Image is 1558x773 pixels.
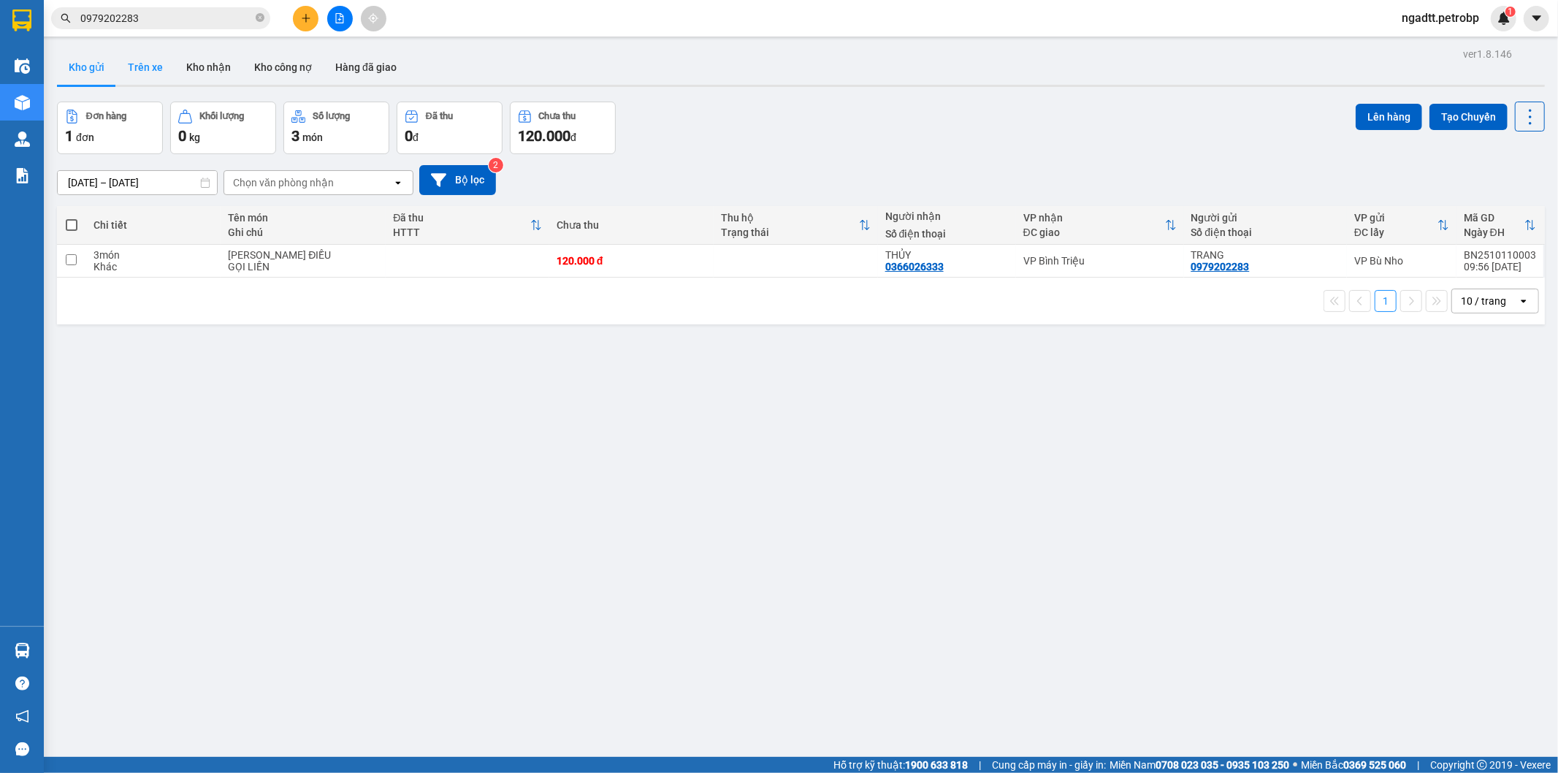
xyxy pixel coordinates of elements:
div: Chưa thu [539,111,576,121]
button: Khối lượng0kg [170,102,276,154]
img: warehouse-icon [15,58,30,74]
button: aim [361,6,386,31]
span: | [979,757,981,773]
button: Kho công nợ [243,50,324,85]
div: VP Bù Nho [1354,255,1449,267]
div: TRANG [1191,249,1340,261]
div: 0979202283 [1191,261,1250,273]
strong: 1900 633 818 [905,759,968,771]
div: Người nhận [885,210,1009,222]
span: đ [570,132,576,143]
button: 1 [1375,290,1397,312]
div: CATON ĐIỀU [228,249,378,261]
span: Miền Nam [1110,757,1289,773]
span: question-circle [15,677,29,690]
button: caret-down [1524,6,1549,31]
span: đơn [76,132,94,143]
div: Đơn hàng [86,111,126,121]
span: aim [368,13,378,23]
svg: open [392,177,404,189]
button: Đã thu0đ [397,102,503,154]
span: 0 [178,127,186,145]
button: Kho nhận [175,50,243,85]
button: Trên xe [116,50,175,85]
div: Khối lượng [199,111,244,121]
span: plus [301,13,311,23]
div: Người gửi [1191,212,1340,224]
img: warehouse-icon [15,95,30,110]
div: Mã GD [1464,212,1524,224]
span: close-circle [256,13,264,22]
strong: 0708 023 035 - 0935 103 250 [1156,759,1289,771]
span: message [15,742,29,756]
th: Toggle SortBy [1016,206,1184,245]
th: Toggle SortBy [1456,206,1543,245]
div: 0366026333 [885,261,944,273]
span: 0 [405,127,413,145]
img: warehouse-icon [15,643,30,658]
button: Lên hàng [1356,104,1422,130]
img: solution-icon [15,168,30,183]
div: VP gửi [1354,212,1437,224]
div: Tên món [228,212,378,224]
span: Cung cấp máy in - giấy in: [992,757,1106,773]
div: 10 / trang [1461,294,1506,308]
div: Đã thu [393,212,530,224]
span: Hỗ trợ kỹ thuật: [833,757,968,773]
div: Chọn văn phòng nhận [233,175,334,190]
span: ⚪️ [1293,762,1297,768]
div: 09:56 [DATE] [1464,261,1536,273]
div: Đã thu [426,111,453,121]
span: 1 [1508,7,1513,17]
div: 120.000 đ [557,255,706,267]
button: Chưa thu120.000đ [510,102,616,154]
div: Ngày ĐH [1464,226,1524,238]
div: Khác [93,261,213,273]
div: Chi tiết [93,219,213,231]
button: Đơn hàng1đơn [57,102,163,154]
div: ver 1.8.146 [1463,46,1512,62]
span: Miền Bắc [1301,757,1406,773]
button: Số lượng3món [283,102,389,154]
th: Toggle SortBy [714,206,878,245]
img: logo-vxr [12,9,31,31]
span: copyright [1477,760,1487,770]
span: notification [15,709,29,723]
div: ĐC lấy [1354,226,1437,238]
span: close-circle [256,12,264,26]
div: ĐC giao [1023,226,1165,238]
th: Toggle SortBy [386,206,549,245]
sup: 1 [1505,7,1516,17]
input: Tìm tên, số ĐT hoặc mã đơn [80,10,253,26]
span: caret-down [1530,12,1543,25]
span: 120.000 [518,127,570,145]
button: Tạo Chuyến [1429,104,1508,130]
div: GỌI LIỀN [228,261,378,273]
span: file-add [335,13,345,23]
div: 3 món [93,249,213,261]
div: Số lượng [313,111,350,121]
span: 3 [291,127,299,145]
img: icon-new-feature [1497,12,1511,25]
button: Hàng đã giao [324,50,408,85]
span: món [302,132,323,143]
input: Select a date range. [58,171,217,194]
button: Kho gửi [57,50,116,85]
div: VP nhận [1023,212,1165,224]
div: Số điện thoại [885,228,1009,240]
div: Thu hộ [721,212,859,224]
sup: 2 [489,158,503,172]
div: HTTT [393,226,530,238]
span: search [61,13,71,23]
div: Chưa thu [557,219,706,231]
span: đ [413,132,419,143]
div: VP Bình Triệu [1023,255,1177,267]
button: file-add [327,6,353,31]
span: | [1417,757,1419,773]
svg: open [1518,295,1530,307]
span: 1 [65,127,73,145]
div: BN2510110003 [1464,249,1536,261]
button: Bộ lọc [419,165,496,195]
button: plus [293,6,318,31]
img: warehouse-icon [15,132,30,147]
